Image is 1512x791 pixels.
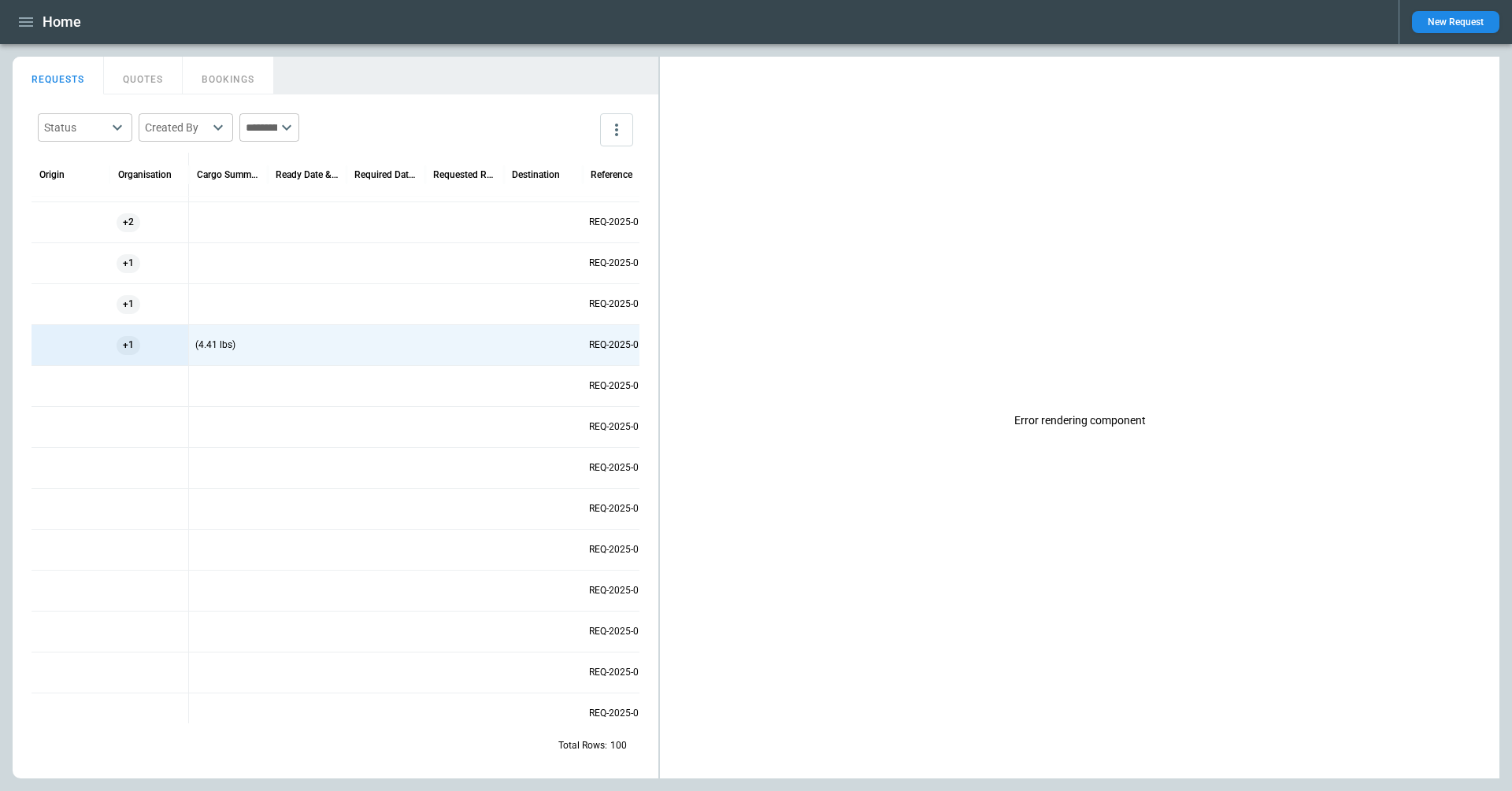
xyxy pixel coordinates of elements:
[145,120,208,135] div: Created By
[591,169,632,180] div: Reference
[589,625,655,638] p: REQ-2025-011432
[433,169,496,180] div: Requested Route
[512,169,560,180] div: Destination
[589,379,655,393] p: REQ-2025-011438
[600,113,633,146] button: more
[589,584,655,597] p: REQ-2025-011433
[589,461,655,475] p: REQ-2025-011436
[183,57,274,94] button: BOOKINGS
[589,666,655,679] p: REQ-2025-011431
[117,202,140,242] span: +2
[43,13,81,31] h1: Home
[197,169,260,180] div: Cargo Summary
[44,120,107,135] div: Status
[589,420,655,434] p: REQ-2025-011437
[558,739,607,752] p: Total Rows:
[589,543,655,556] p: REQ-2025-011434
[117,284,140,324] span: +1
[589,502,655,516] p: REQ-2025-011435
[589,216,655,229] p: REQ-2025-011442
[39,169,65,180] div: Origin
[589,338,655,352] p: REQ-2025-011439
[118,169,172,180] div: Organisation
[589,257,655,270] p: REQ-2025-011441
[195,338,261,352] p: (4.41 lbs)
[276,169,339,180] div: Ready Date & Time (UTC+1:00)
[1014,63,1146,778] div: Error rendering component
[104,57,183,94] button: QUOTES
[610,739,627,752] p: 100
[117,325,140,365] span: +1
[354,169,417,180] div: Required Date & Time (UTC+1:00)
[13,57,104,94] button: REQUESTS
[117,243,140,283] span: +1
[589,707,655,720] p: REQ-2025-011430
[1412,11,1499,33] button: New Request
[589,298,655,311] p: REQ-2025-011440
